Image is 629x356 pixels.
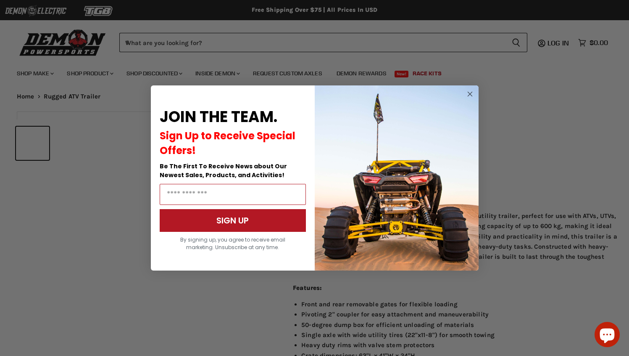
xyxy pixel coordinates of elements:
[465,89,475,99] button: Close dialog
[160,129,295,157] span: Sign Up to Receive Special Offers!
[315,85,479,271] img: a9095488-b6e7-41ba-879d-588abfab540b.jpeg
[592,322,622,349] inbox-online-store-chat: Shopify online store chat
[180,236,285,251] span: By signing up, you agree to receive email marketing. Unsubscribe at any time.
[160,209,306,232] button: SIGN UP
[160,106,277,128] span: JOIN THE TEAM.
[160,162,287,179] span: Be The First To Receive News about Our Newest Sales, Products, and Activities!
[160,184,306,205] input: Email Address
